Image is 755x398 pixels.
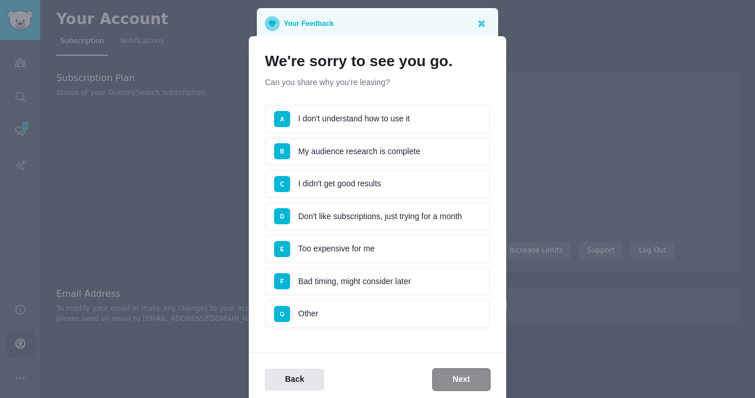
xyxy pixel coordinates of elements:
[284,16,334,31] p: Your Feedback
[280,278,284,285] span: F
[280,213,284,220] span: D
[280,116,284,123] span: A
[265,52,490,71] h1: We're sorry to see you go.
[265,369,324,391] button: Back
[280,181,284,187] span: C
[280,246,284,252] span: E
[280,148,284,155] span: B
[265,76,490,89] p: Can you share why you're leaving?
[280,311,284,317] span: G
